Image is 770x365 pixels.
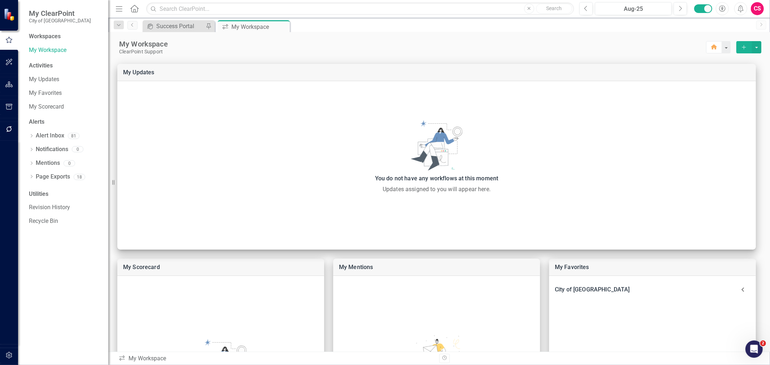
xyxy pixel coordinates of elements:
div: Success Portal [156,22,204,31]
div: Aug-25 [597,5,669,13]
span: Search [546,5,562,11]
button: Search [536,4,572,14]
a: Alert Inbox [36,132,64,140]
img: ClearPoint Strategy [4,8,16,21]
iframe: Intercom live chat [745,340,763,358]
div: 81 [68,133,79,139]
div: ClearPoint Support [119,49,706,55]
a: My Scorecard [123,264,160,271]
div: City of [GEOGRAPHIC_DATA] [549,282,756,298]
div: Updates assigned to you will appear here. [121,185,752,194]
a: My Updates [123,69,155,76]
div: My Workspace [231,22,288,31]
a: My Favorites [555,264,589,271]
div: City of [GEOGRAPHIC_DATA] [555,285,736,295]
div: Alerts [29,118,101,126]
button: CS [751,2,764,15]
div: My Workspace [119,39,706,49]
a: Notifications [36,145,68,154]
div: Utilities [29,190,101,198]
a: My Workspace [29,46,101,54]
button: select merge strategy [752,41,761,53]
a: My Scorecard [29,103,101,111]
div: 18 [74,174,85,180]
a: Page Exports [36,173,70,181]
a: My Favorites [29,89,101,97]
a: Revision History [29,203,101,212]
div: Workspaces [29,32,61,41]
a: Success Portal [144,22,204,31]
span: My ClearPoint [29,9,91,18]
div: 0 [64,160,75,166]
a: My Mentions [339,264,373,271]
a: Recycle Bin [29,217,101,225]
div: split button [736,41,761,53]
a: My Updates [29,75,101,84]
span: 2 [760,340,766,346]
div: 0 [72,146,83,153]
small: City of [GEOGRAPHIC_DATA] [29,18,91,23]
button: select merge strategy [736,41,752,53]
div: You do not have any workflows at this moment [121,173,752,184]
button: Aug-25 [595,2,672,15]
input: Search ClearPoint... [146,3,574,15]
div: Activities [29,62,101,70]
a: Mentions [36,159,60,167]
div: My Workspace [118,355,434,363]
